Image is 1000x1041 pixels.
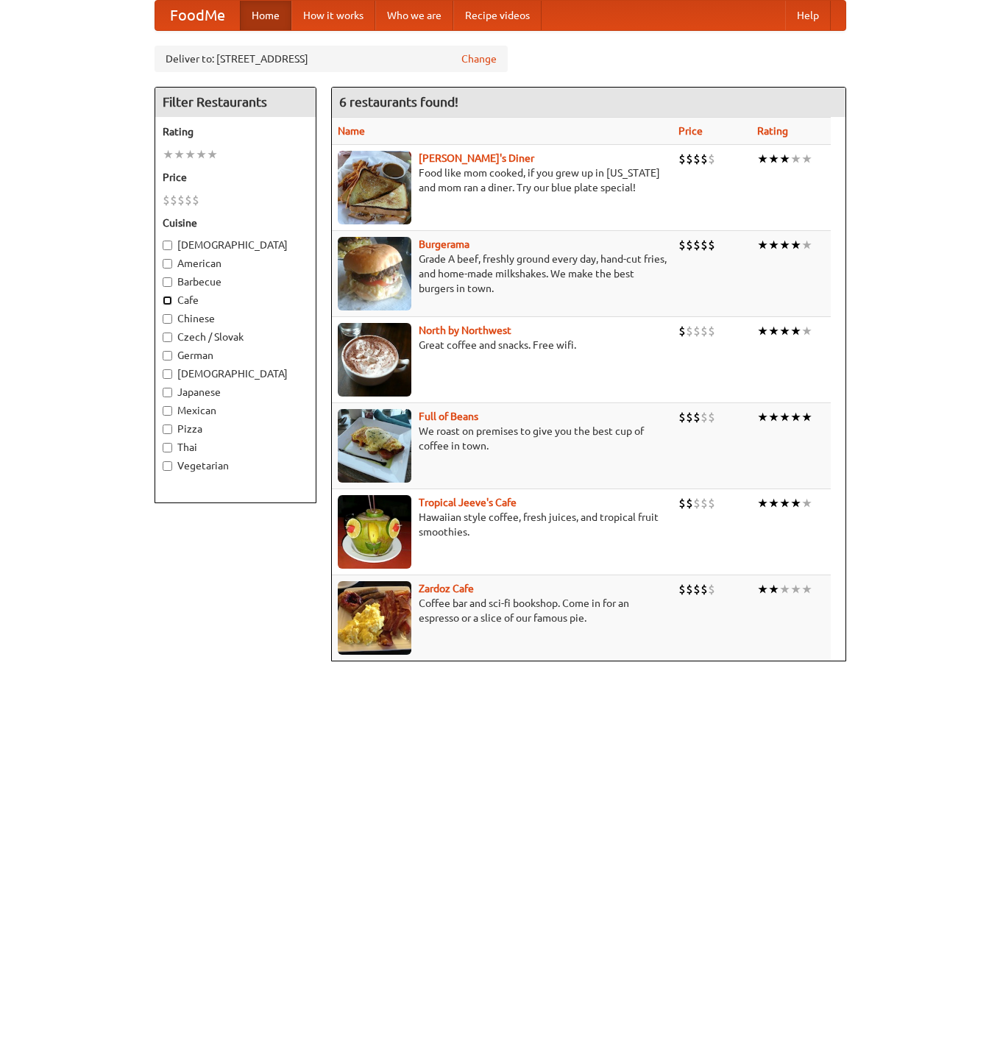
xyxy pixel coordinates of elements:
[768,495,779,511] li: ★
[708,323,715,339] li: $
[757,237,768,253] li: ★
[708,151,715,167] li: $
[163,296,172,305] input: Cafe
[678,495,686,511] li: $
[790,323,801,339] li: ★
[768,151,779,167] li: ★
[163,146,174,163] li: ★
[163,406,172,416] input: Mexican
[708,495,715,511] li: $
[338,151,411,224] img: sallys.jpg
[163,369,172,379] input: [DEMOGRAPHIC_DATA]
[678,323,686,339] li: $
[155,1,240,30] a: FoodMe
[757,125,788,137] a: Rating
[338,424,667,453] p: We roast on premises to give you the best cup of coffee in town.
[453,1,542,30] a: Recipe videos
[701,495,708,511] li: $
[678,581,686,597] li: $
[757,495,768,511] li: ★
[790,495,801,511] li: ★
[708,237,715,253] li: $
[155,46,508,72] div: Deliver to: [STREET_ADDRESS]
[163,440,308,455] label: Thai
[207,146,218,163] li: ★
[192,192,199,208] li: $
[177,192,185,208] li: $
[338,237,411,310] img: burgerama.jpg
[419,238,469,250] a: Burgerama
[163,314,172,324] input: Chinese
[419,583,474,594] a: Zardoz Cafe
[701,151,708,167] li: $
[338,125,365,137] a: Name
[291,1,375,30] a: How it works
[163,330,308,344] label: Czech / Slovak
[678,409,686,425] li: $
[163,351,172,360] input: German
[708,409,715,425] li: $
[768,409,779,425] li: ★
[163,333,172,342] input: Czech / Slovak
[240,1,291,30] a: Home
[163,458,308,473] label: Vegetarian
[338,596,667,625] p: Coffee bar and sci-fi bookshop. Come in for an espresso or a slice of our famous pie.
[801,237,812,253] li: ★
[163,256,308,271] label: American
[419,324,511,336] a: North by Northwest
[338,252,667,296] p: Grade A beef, freshly ground every day, hand-cut fries, and home-made milkshakes. We make the bes...
[693,237,701,253] li: $
[686,151,693,167] li: $
[196,146,207,163] li: ★
[779,581,790,597] li: ★
[693,323,701,339] li: $
[779,323,790,339] li: ★
[801,323,812,339] li: ★
[757,323,768,339] li: ★
[686,237,693,253] li: $
[768,237,779,253] li: ★
[185,192,192,208] li: $
[693,581,701,597] li: $
[701,323,708,339] li: $
[338,338,667,352] p: Great coffee and snacks. Free wifi.
[708,581,715,597] li: $
[790,581,801,597] li: ★
[790,151,801,167] li: ★
[419,411,478,422] a: Full of Beans
[163,461,172,471] input: Vegetarian
[693,151,701,167] li: $
[163,293,308,308] label: Cafe
[779,495,790,511] li: ★
[678,151,686,167] li: $
[174,146,185,163] li: ★
[686,495,693,511] li: $
[801,495,812,511] li: ★
[339,95,458,109] ng-pluralize: 6 restaurants found!
[163,277,172,287] input: Barbecue
[163,259,172,269] input: American
[419,497,517,508] a: Tropical Jeeve's Cafe
[801,581,812,597] li: ★
[801,151,812,167] li: ★
[338,409,411,483] img: beans.jpg
[338,166,667,195] p: Food like mom cooked, if you grew up in [US_STATE] and mom ran a diner. Try our blue plate special!
[779,409,790,425] li: ★
[163,422,308,436] label: Pizza
[757,409,768,425] li: ★
[693,409,701,425] li: $
[163,348,308,363] label: German
[338,581,411,655] img: zardoz.jpg
[338,495,411,569] img: jeeves.jpg
[163,311,308,326] label: Chinese
[686,409,693,425] li: $
[757,151,768,167] li: ★
[419,152,534,164] b: [PERSON_NAME]'s Diner
[801,409,812,425] li: ★
[785,1,831,30] a: Help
